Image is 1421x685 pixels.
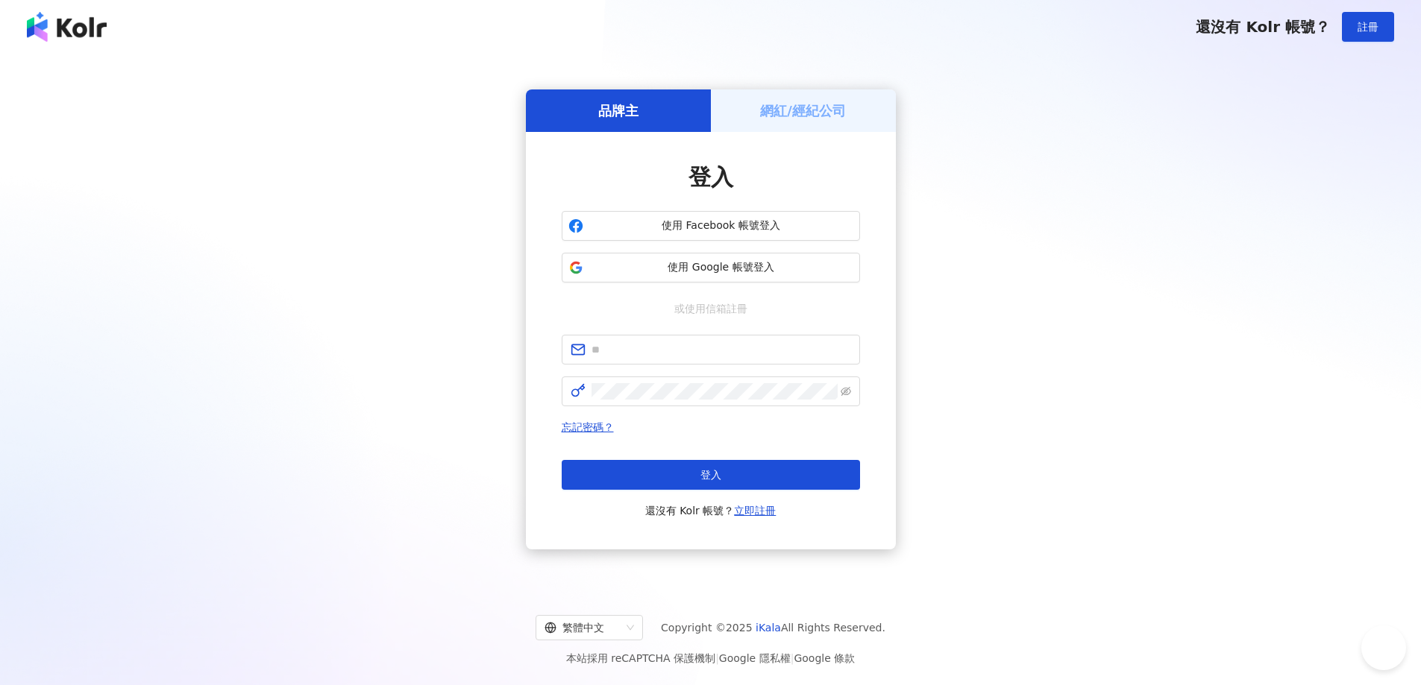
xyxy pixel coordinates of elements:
[562,253,860,282] button: 使用 Google 帳號登入
[1342,12,1394,42] button: 註冊
[589,260,853,275] span: 使用 Google 帳號登入
[598,101,639,120] h5: 品牌主
[1196,18,1330,36] span: 還沒有 Kolr 帳號？
[715,652,719,664] span: |
[1361,625,1406,670] iframe: Help Scout Beacon - Open
[841,386,851,397] span: eye-invisible
[562,421,614,433] a: 忘記密碼？
[562,460,860,490] button: 登入
[661,619,885,637] span: Copyright © 2025 All Rights Reserved.
[1358,21,1378,33] span: 註冊
[645,502,777,520] span: 還沒有 Kolr 帳號？
[760,101,846,120] h5: 網紅/經紀公司
[562,211,860,241] button: 使用 Facebook 帳號登入
[700,469,721,481] span: 登入
[734,505,776,517] a: 立即註冊
[566,649,855,667] span: 本站採用 reCAPTCHA 保護機制
[589,218,853,233] span: 使用 Facebook 帳號登入
[664,300,758,317] span: 或使用信箱註冊
[719,652,791,664] a: Google 隱私權
[27,12,107,42] img: logo
[794,652,855,664] a: Google 條款
[545,616,621,640] div: 繁體中文
[756,622,781,634] a: iKala
[688,164,733,190] span: 登入
[791,652,794,664] span: |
